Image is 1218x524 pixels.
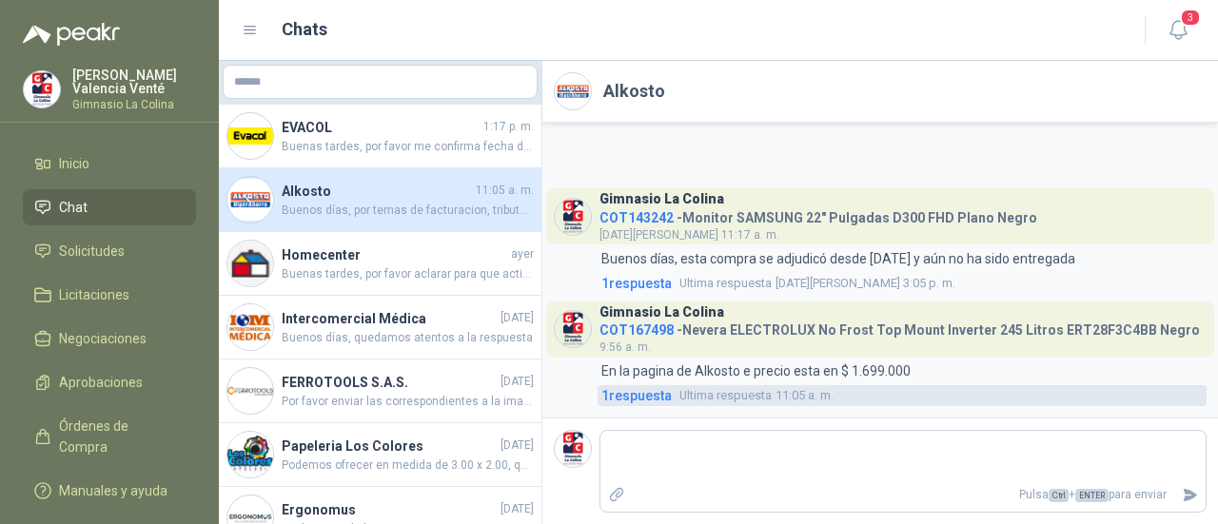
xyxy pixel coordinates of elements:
[599,322,674,338] span: COT167498
[227,304,273,350] img: Company Logo
[23,23,120,46] img: Logo peakr
[555,199,591,235] img: Company Logo
[501,437,534,455] span: [DATE]
[24,71,60,107] img: Company Logo
[598,385,1207,406] a: 1respuestaUltima respuesta11:05 a. m.
[59,284,129,305] span: Licitaciones
[599,205,1037,223] h4: - Monitor SAMSUNG 22" Pulgadas D300 FHD Plano Negro
[59,372,143,393] span: Aprobaciones
[219,359,541,423] a: Company LogoFERROTOOLS S.A.S.[DATE]Por favor enviar las correspondientes a la imagen WhatsApp Ima...
[501,500,534,518] span: [DATE]
[23,146,196,182] a: Inicio
[59,328,147,349] span: Negociaciones
[282,202,534,220] span: Buenos días, por temas de facturacion, tributacion, y credito 30 dias, el precio debe tener consi...
[1180,9,1201,27] span: 3
[599,307,724,318] h3: Gimnasio La Colina
[219,105,541,168] a: Company LogoEVACOL1:17 p. m.Buenas tardes, por favor me confirma fecha de despacho
[679,386,834,405] span: 11:05 a. m.
[511,245,534,263] span: ayer
[219,232,541,296] a: Company LogoHomecenterayerBuenas tardes, por favor aclarar para que actividad necesitan este carro
[483,118,534,136] span: 1:17 p. m.
[476,182,534,200] span: 11:05 a. m.
[601,385,672,406] span: 1 respuesta
[501,373,534,391] span: [DATE]
[679,274,955,293] span: [DATE][PERSON_NAME] 3:05 p. m.
[219,168,541,232] a: Company LogoAlkosto11:05 a. m.Buenos días, por temas de facturacion, tributacion, y credito 30 di...
[59,197,88,218] span: Chat
[501,309,534,327] span: [DATE]
[555,73,591,109] img: Company Logo
[679,386,772,405] span: Ultima respuesta
[555,431,591,467] img: Company Logo
[23,277,196,313] a: Licitaciones
[1161,13,1195,48] button: 3
[282,372,497,393] h4: FERROTOOLS S.A.S.
[227,368,273,414] img: Company Logo
[72,99,196,110] p: Gimnasio La Colina
[555,311,591,347] img: Company Logo
[282,16,327,43] h1: Chats
[282,138,534,156] span: Buenas tardes, por favor me confirma fecha de despacho
[227,177,273,223] img: Company Logo
[598,273,1207,294] a: 1respuestaUltima respuesta[DATE][PERSON_NAME] 3:05 p. m.
[603,78,665,105] h2: Alkosto
[282,244,507,265] h4: Homecenter
[282,329,534,347] span: Buenos días, quedamos atentos a la respuesta
[600,478,633,512] label: Adjuntar archivos
[282,181,472,202] h4: Alkosto
[282,393,534,411] span: Por favor enviar las correspondientes a la imagen WhatsApp Image [DATE] 1.03.20 PM.jpeg
[679,274,772,293] span: Ultima respuesta
[282,436,497,456] h4: Papeleria Los Colores
[282,499,497,520] h4: Ergonomus
[282,117,480,138] h4: EVACOL
[1049,489,1069,502] span: Ctrl
[599,194,724,204] h3: Gimnasio La Colina
[601,248,1075,269] p: Buenos días, esta compra se adjudicó desde [DATE] y aún no ha sido entregada
[601,273,672,294] span: 1 respuesta
[23,473,196,509] a: Manuales y ayuda
[219,423,541,487] a: Company LogoPapeleria Los Colores[DATE]Podemos ofrecer en medida de 3.00 x 2.00, quedamos atentos...
[227,432,273,477] img: Company Logo
[599,210,674,225] span: COT143242
[227,113,273,159] img: Company Logo
[219,296,541,359] a: Company LogoIntercomercial Médica[DATE]Buenos días, quedamos atentos a la respuesta
[282,308,497,329] h4: Intercomercial Médica
[599,228,779,242] span: [DATE][PERSON_NAME] 11:17 a. m.
[1174,478,1206,512] button: Enviar
[59,241,125,262] span: Solicitudes
[23,408,196,465] a: Órdenes de Compra
[72,68,196,95] p: [PERSON_NAME] Valencia Venté
[601,360,911,381] p: En la pagina de Alkosto e precio esta en $ 1.699.000
[282,456,534,475] span: Podemos ofrecer en medida de 3.00 x 2.00, quedamos atentos para cargar precio
[599,340,651,354] span: 9:56 a. m.
[282,265,534,283] span: Buenas tardes, por favor aclarar para que actividad necesitan este carro
[59,480,167,501] span: Manuales y ayuda
[599,318,1200,336] h4: - Nevera ELECTROLUX No Frost Top Mount Inverter 245 Litros ERT28F3C4BB Negro
[59,416,178,457] span: Órdenes de Compra
[23,320,196,357] a: Negociaciones
[1075,489,1109,502] span: ENTER
[23,364,196,400] a: Aprobaciones
[59,153,89,174] span: Inicio
[23,233,196,269] a: Solicitudes
[23,189,196,225] a: Chat
[227,241,273,286] img: Company Logo
[633,478,1175,512] p: Pulsa + para enviar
